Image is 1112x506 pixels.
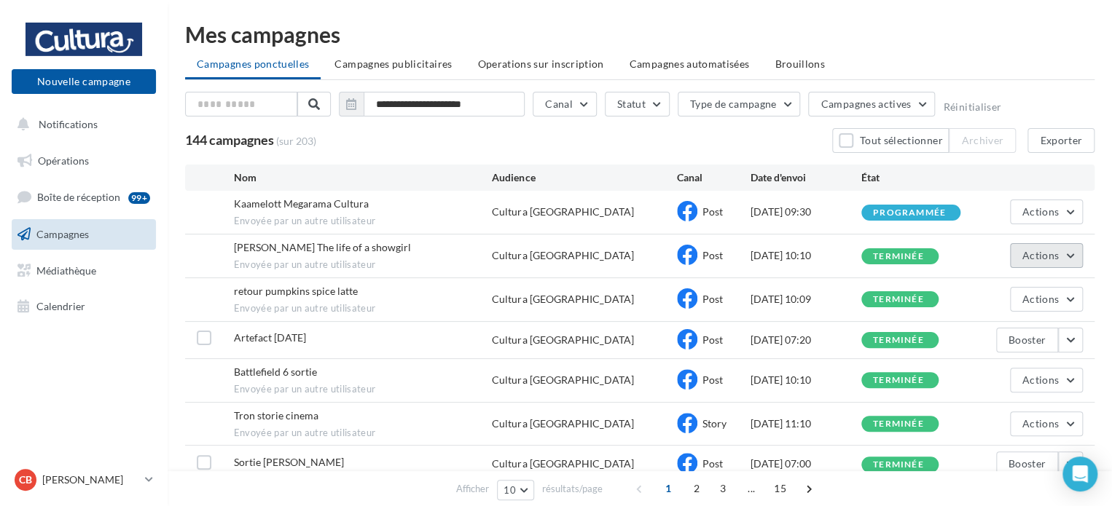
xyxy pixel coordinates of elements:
[1062,456,1097,491] div: Open Intercom Messenger
[234,241,411,253] span: Taylor swift The life of a showgirl
[751,205,861,219] div: [DATE] 09:30
[832,128,949,153] button: Tout sélectionner
[1010,411,1083,436] button: Actions
[685,477,708,500] span: 2
[702,417,727,430] span: Story
[1022,373,1059,386] span: Actions
[751,373,861,387] div: [DATE] 10:10
[1027,128,1095,153] button: Exporter
[185,23,1095,45] div: Mes campagnes
[9,219,159,250] a: Campagnes
[9,256,159,286] a: Médiathèque
[751,170,861,185] div: Date d'envoi
[497,480,534,500] button: 10
[861,170,972,185] div: État
[492,333,633,347] div: Cultura [GEOGRAPHIC_DATA]
[36,228,89,240] span: Campagnes
[1010,368,1083,392] button: Actions
[533,92,597,116] button: Canal
[702,249,723,261] span: Post
[504,484,516,496] span: 10
[740,477,763,500] span: ...
[873,336,924,345] div: terminée
[702,293,723,305] span: Post
[38,154,89,167] span: Opérations
[9,146,159,176] a: Opérations
[873,252,924,261] div: terminée
[234,285,358,297] span: retour pumpkins spice latte
[873,295,924,304] div: terminée
[657,477,680,500] span: 1
[234,215,493,228] span: Envoyée par un autre utilisateur
[492,456,633,471] div: Cultura [GEOGRAPHIC_DATA]
[12,69,156,94] button: Nouvelle campagne
[775,58,825,70] span: Brouillons
[9,181,159,213] a: Boîte de réception99+
[542,482,603,496] span: résultats/page
[492,205,633,219] div: Cultura [GEOGRAPHIC_DATA]
[1022,249,1059,261] span: Actions
[234,258,493,272] span: Envoyée par un autre utilisateur
[702,457,723,470] span: Post
[9,291,159,322] a: Calendrier
[456,482,489,496] span: Afficher
[492,170,676,185] div: Audience
[702,333,723,346] span: Post
[234,365,317,378] span: Battlefield 6 sortie
[996,451,1058,476] button: Booster
[711,477,735,500] span: 3
[751,456,861,471] div: [DATE] 07:00
[36,300,85,312] span: Calendrier
[234,409,318,422] span: Tron storie cinema
[234,302,493,315] span: Envoyée par un autre utilisateur
[234,427,493,440] span: Envoyée par un autre utilisateur
[36,264,96,276] span: Médiathèque
[873,208,946,218] div: programmée
[234,331,306,344] span: Artefact 11/10/2025
[751,416,861,431] div: [DATE] 11:10
[37,191,120,203] span: Boîte de réception
[678,92,801,116] button: Type de campagne
[185,132,274,148] span: 144 campagnes
[751,292,861,307] div: [DATE] 10:09
[1022,205,1059,218] span: Actions
[702,205,723,218] span: Post
[128,192,150,204] div: 99+
[334,58,452,70] span: Campagnes publicitaires
[996,328,1058,352] button: Booster
[873,419,924,429] div: terminée
[702,373,723,386] span: Post
[234,456,344,468] span: Sortie Freida mcfadden
[477,58,603,70] span: Operations sur inscription
[943,101,1001,113] button: Réinitialiser
[492,373,633,387] div: Cultura [GEOGRAPHIC_DATA]
[492,248,633,263] div: Cultura [GEOGRAPHIC_DATA]
[751,333,861,347] div: [DATE] 07:20
[751,248,861,263] div: [DATE] 10:10
[42,473,139,487] p: [PERSON_NAME]
[821,98,911,110] span: Campagnes actives
[9,109,153,140] button: Notifications
[234,383,493,396] span: Envoyée par un autre utilisateur
[492,416,633,431] div: Cultura [GEOGRAPHIC_DATA]
[677,170,751,185] div: Canal
[1010,199,1083,224] button: Actions
[1022,293,1059,305] span: Actions
[1010,243,1083,268] button: Actions
[1022,417,1059,430] span: Actions
[39,118,98,130] span: Notifications
[12,466,156,494] a: CB [PERSON_NAME]
[873,376,924,385] div: terminée
[234,170,493,185] div: Nom
[873,460,924,470] div: terminée
[276,134,316,149] span: (sur 203)
[605,92,670,116] button: Statut
[949,128,1016,153] button: Archiver
[492,292,633,307] div: Cultura [GEOGRAPHIC_DATA]
[768,477,792,500] span: 15
[19,473,32,487] span: CB
[630,58,750,70] span: Campagnes automatisées
[234,197,369,210] span: Kaamelott Megarama Cultura
[1010,287,1083,312] button: Actions
[808,92,935,116] button: Campagnes actives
